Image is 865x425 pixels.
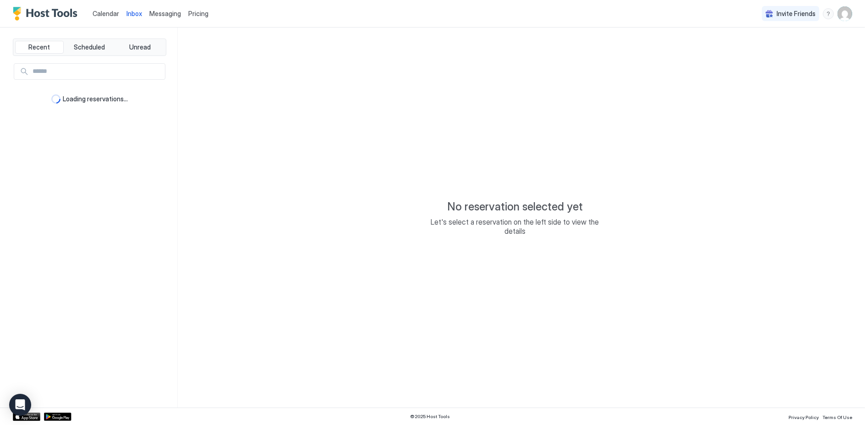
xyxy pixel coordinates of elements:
[29,64,165,79] input: Input Field
[126,10,142,17] span: Inbox
[51,94,60,104] div: loading
[777,10,816,18] span: Invite Friends
[838,6,852,21] div: User profile
[115,41,164,54] button: Unread
[93,10,119,17] span: Calendar
[788,414,819,420] span: Privacy Policy
[9,394,31,416] div: Open Intercom Messenger
[822,412,852,421] a: Terms Of Use
[13,7,82,21] a: Host Tools Logo
[149,10,181,17] span: Messaging
[410,414,450,419] span: © 2025 Host Tools
[93,9,119,18] a: Calendar
[788,412,819,421] a: Privacy Policy
[13,39,166,56] div: tab-group
[63,95,128,103] span: Loading reservations...
[66,41,114,54] button: Scheduled
[822,414,852,420] span: Terms Of Use
[423,217,607,236] span: Let's select a reservation on the left side to view the details
[74,43,105,51] span: Scheduled
[28,43,50,51] span: Recent
[447,200,583,214] span: No reservation selected yet
[188,10,208,18] span: Pricing
[13,413,40,421] a: App Store
[129,43,151,51] span: Unread
[44,413,71,421] a: Google Play Store
[149,9,181,18] a: Messaging
[126,9,142,18] a: Inbox
[823,8,834,19] div: menu
[15,41,64,54] button: Recent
